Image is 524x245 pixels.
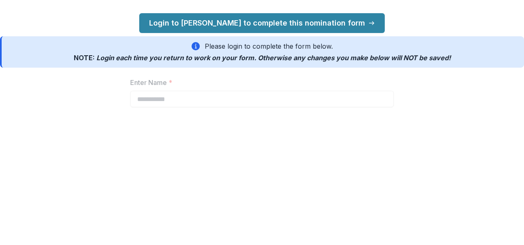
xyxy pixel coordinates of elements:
[74,53,451,63] p: NOTE:
[96,54,451,62] span: Login each time you return to work on your form. Otherwise any changes you make below will be saved!
[403,54,417,62] span: NOT
[130,78,389,87] label: Enter Name
[139,13,385,33] a: Login to [PERSON_NAME] to complete this nomination form
[205,41,333,51] p: Please login to complete the form below.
